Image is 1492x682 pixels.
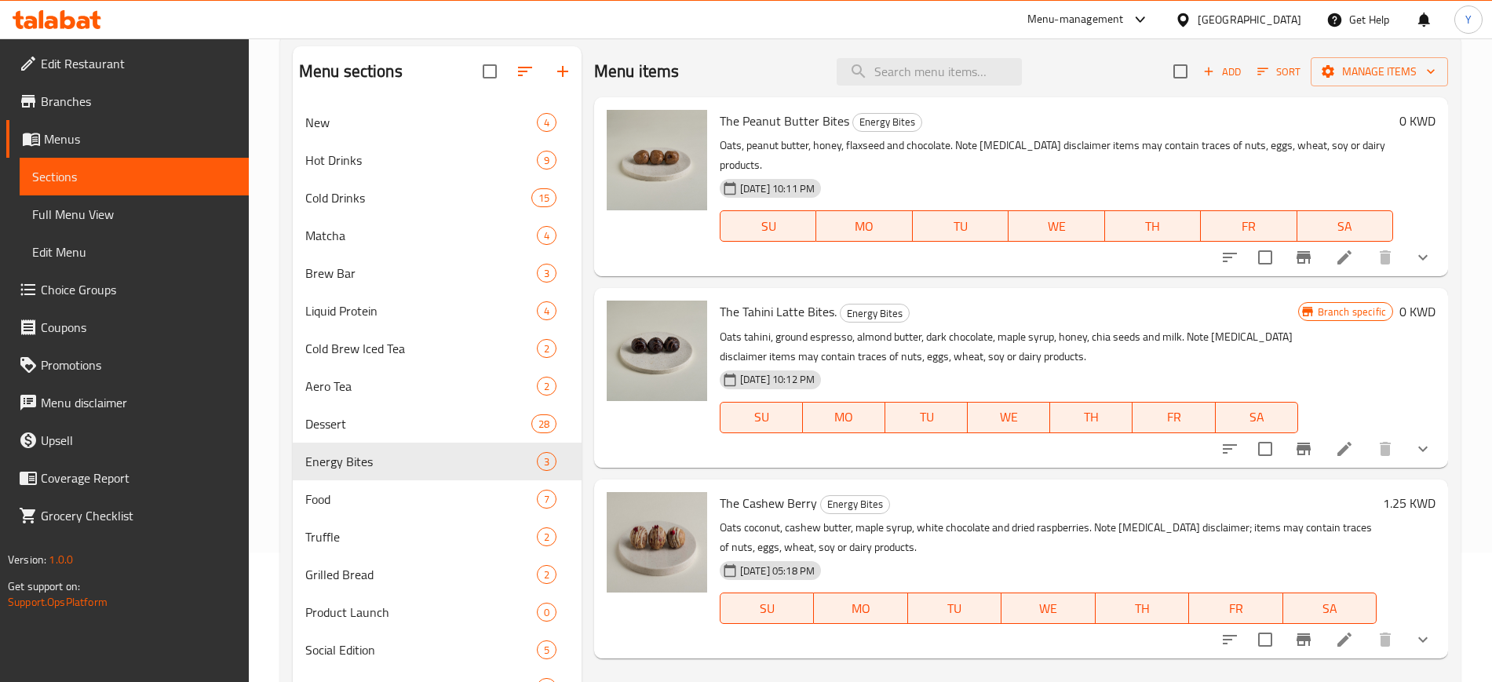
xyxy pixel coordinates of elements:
[538,530,556,545] span: 2
[837,58,1022,86] input: search
[1216,402,1298,433] button: SA
[537,151,556,170] div: items
[1335,248,1354,267] a: Edit menu item
[1056,406,1126,429] span: TH
[293,217,582,254] div: Matcha4
[538,643,556,658] span: 5
[908,593,1001,624] button: TU
[538,605,556,620] span: 0
[720,518,1377,557] p: Oats coconut, cashew butter, maple syrup, white chocolate and dried raspberries. Note [MEDICAL_DA...
[734,563,821,578] span: [DATE] 05:18 PM
[1247,60,1311,84] span: Sort items
[1139,406,1209,429] span: FR
[305,414,531,433] span: Dessert
[820,597,901,620] span: MO
[305,226,537,245] div: Matcha
[1015,215,1098,238] span: WE
[293,254,582,292] div: Brew Bar3
[41,356,236,374] span: Promotions
[305,113,537,132] div: New
[840,304,910,323] div: Energy Bites
[1050,402,1133,433] button: TH
[821,495,889,513] span: Energy Bites
[892,406,961,429] span: TU
[537,377,556,396] div: items
[537,527,556,546] div: items
[531,414,556,433] div: items
[823,215,906,238] span: MO
[538,115,556,130] span: 4
[537,226,556,245] div: items
[293,367,582,405] div: Aero Tea2
[538,379,556,394] span: 2
[49,549,73,570] span: 1.0.0
[305,527,537,546] div: Truffle
[727,406,797,429] span: SU
[41,318,236,337] span: Coupons
[6,82,249,120] a: Branches
[1197,60,1247,84] span: Add item
[1366,430,1404,468] button: delete
[1399,110,1435,132] h6: 0 KWD
[293,405,582,443] div: Dessert28
[1335,630,1354,649] a: Edit menu item
[816,210,912,242] button: MO
[8,592,108,612] a: Support.OpsPlatform
[293,518,582,556] div: Truffle2
[305,452,537,471] div: Energy Bites
[1201,210,1297,242] button: FR
[20,195,249,233] a: Full Menu View
[532,191,556,206] span: 15
[1164,55,1197,88] span: Select section
[814,593,907,624] button: MO
[1211,239,1249,276] button: sort-choices
[853,113,921,131] span: Energy Bites
[293,556,582,593] div: Grilled Bread2
[537,264,556,283] div: items
[720,402,803,433] button: SU
[293,443,582,480] div: Energy Bites3
[1283,593,1377,624] button: SA
[293,330,582,367] div: Cold Brew Iced Tea2
[1001,593,1095,624] button: WE
[1211,621,1249,658] button: sort-choices
[6,308,249,346] a: Coupons
[1366,621,1404,658] button: delete
[1465,11,1472,28] span: Y
[734,372,821,387] span: [DATE] 10:12 PM
[20,233,249,271] a: Edit Menu
[537,339,556,358] div: items
[1285,239,1322,276] button: Branch-specific-item
[1207,215,1290,238] span: FR
[1414,630,1432,649] svg: Show Choices
[41,280,236,299] span: Choice Groups
[6,459,249,497] a: Coverage Report
[720,109,849,133] span: The Peanut Butter Bites
[293,593,582,631] div: Product Launch0
[305,640,537,659] span: Social Edition
[1323,62,1435,82] span: Manage items
[293,179,582,217] div: Cold Drinks15
[1335,439,1354,458] a: Edit menu item
[1404,430,1442,468] button: show more
[1404,621,1442,658] button: show more
[537,490,556,509] div: items
[32,205,236,224] span: Full Menu View
[305,490,537,509] span: Food
[1249,241,1282,274] span: Select to update
[41,393,236,412] span: Menu disclaimer
[720,491,817,515] span: The Cashew Berry
[974,406,1044,429] span: WE
[1304,215,1387,238] span: SA
[6,497,249,534] a: Grocery Checklist
[538,567,556,582] span: 2
[594,60,680,83] h2: Menu items
[1008,597,1089,620] span: WE
[607,301,707,401] img: The Tahini Latte Bites.
[506,53,544,90] span: Sort sections
[305,301,537,320] span: Liquid Protein
[6,45,249,82] a: Edit Restaurant
[1257,63,1300,81] span: Sort
[538,304,556,319] span: 4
